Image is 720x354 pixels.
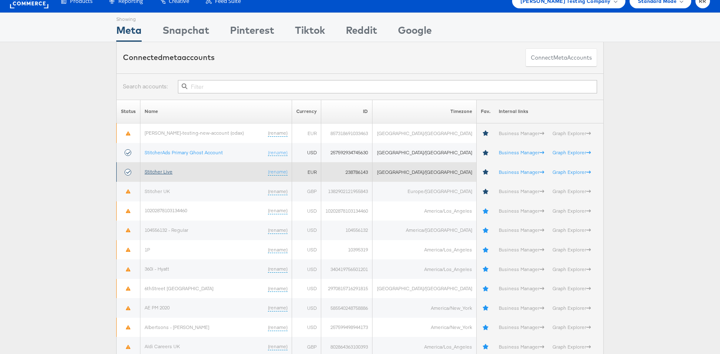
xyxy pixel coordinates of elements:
[145,188,170,194] a: Stitcher UK
[499,344,544,350] a: Business Manager
[372,240,476,260] td: America/Los_Angeles
[552,324,591,330] a: Graph Explorer
[292,279,321,299] td: USD
[230,23,274,42] div: Pinterest
[295,23,325,42] div: Tiktok
[346,23,377,42] div: Reddit
[145,168,172,175] a: Stitcher Live
[140,100,292,123] th: Name
[292,298,321,318] td: USD
[372,162,476,182] td: [GEOGRAPHIC_DATA]/[GEOGRAPHIC_DATA]
[372,221,476,240] td: America/[GEOGRAPHIC_DATA]
[552,266,591,272] a: Graph Explorer
[145,149,223,156] a: StitcherAds Primary Ghost Account
[268,324,287,331] a: (rename)
[372,182,476,201] td: Europe/[GEOGRAPHIC_DATA]
[116,23,142,42] div: Meta
[321,143,372,163] td: 257592934745630
[292,221,321,240] td: USD
[145,324,209,330] a: Albertsons - [PERSON_NAME]
[292,182,321,201] td: GBP
[552,130,591,136] a: Graph Explorer
[499,169,544,175] a: Business Manager
[116,13,142,23] div: Showing
[321,279,372,299] td: 2970815716291815
[268,227,287,234] a: (rename)
[499,208,544,214] a: Business Manager
[321,298,372,318] td: 585540248758886
[321,162,372,182] td: 238786143
[268,188,287,195] a: (rename)
[268,130,287,137] a: (rename)
[372,259,476,279] td: America/Los_Angeles
[145,304,170,311] a: AE PM 2020
[321,123,372,143] td: 857318691033463
[123,52,215,63] div: Connected accounts
[552,305,591,311] a: Graph Explorer
[292,143,321,163] td: USD
[499,324,544,330] a: Business Manager
[268,207,287,214] a: (rename)
[268,304,287,311] a: (rename)
[292,100,321,123] th: Currency
[372,123,476,143] td: [GEOGRAPHIC_DATA]/[GEOGRAPHIC_DATA]
[145,227,188,233] a: 104556132 - Regular
[552,227,591,233] a: Graph Explorer
[372,298,476,318] td: America/New_York
[321,318,372,337] td: 257599498944173
[372,143,476,163] td: [GEOGRAPHIC_DATA]/[GEOGRAPHIC_DATA]
[552,246,591,253] a: Graph Explorer
[499,305,544,311] a: Business Manager
[117,100,140,123] th: Status
[268,168,287,176] a: (rename)
[552,344,591,350] a: Graph Explorer
[321,100,372,123] th: ID
[552,208,591,214] a: Graph Explorer
[372,201,476,221] td: America/Los_Angeles
[552,149,591,156] a: Graph Explorer
[145,130,244,136] a: [PERSON_NAME]-testing-new-account (odax)
[145,285,213,291] a: 6thStreet [GEOGRAPHIC_DATA]
[292,201,321,221] td: USD
[321,221,372,240] td: 104556132
[499,188,544,194] a: Business Manager
[292,123,321,143] td: EUR
[499,246,544,253] a: Business Manager
[145,246,150,253] a: 1P
[499,149,544,156] a: Business Manager
[292,318,321,337] td: USD
[162,23,209,42] div: Snapchat
[372,279,476,299] td: [GEOGRAPHIC_DATA]/[GEOGRAPHIC_DATA]
[499,285,544,291] a: Business Manager
[321,240,372,260] td: 10395319
[268,149,287,156] a: (rename)
[525,48,597,67] button: ConnectmetaAccounts
[145,207,187,213] a: 10202878103134460
[145,343,180,349] a: Aldi Careers UK
[321,259,372,279] td: 340419756501201
[553,54,567,62] span: meta
[268,266,287,273] a: (rename)
[145,266,169,272] a: 360i - Hyatt
[499,227,544,233] a: Business Manager
[162,53,182,62] span: meta
[499,130,544,136] a: Business Manager
[292,162,321,182] td: EUR
[292,259,321,279] td: USD
[372,318,476,337] td: America/New_York
[372,100,476,123] th: Timezone
[268,285,287,292] a: (rename)
[398,23,432,42] div: Google
[499,266,544,272] a: Business Manager
[552,169,591,175] a: Graph Explorer
[321,201,372,221] td: 10202878103134460
[268,246,287,254] a: (rename)
[552,188,591,194] a: Graph Explorer
[178,80,597,93] input: Filter
[268,343,287,350] a: (rename)
[552,285,591,291] a: Graph Explorer
[321,182,372,201] td: 1382902121955843
[292,240,321,260] td: USD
